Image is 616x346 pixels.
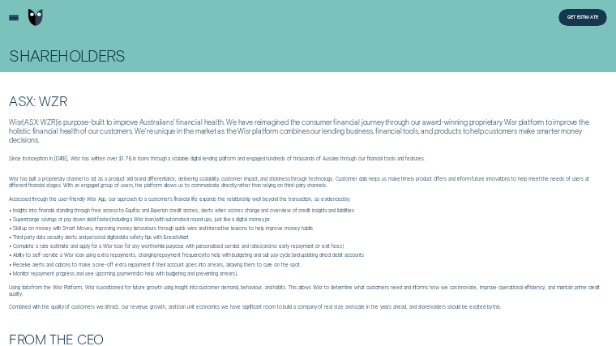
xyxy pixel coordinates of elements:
p: Skill up on money with Smart Moves, improving money behaviours through quick wins and interactive... [13,225,607,232]
span: ) [55,117,58,126]
span: ( [138,271,139,277]
span: ( [262,243,263,250]
span: ( [203,252,205,258]
p: Combined with the quality of customers we attract, our revenue growth, and loan unit economics we... [9,304,607,310]
button: Open Menu [5,9,22,26]
p: Complete a rate estimate and apply for a Wisr loan for any worthwhile purpose with personalised s... [13,243,607,250]
span: ) [291,252,293,258]
p: Since its inception in [DATE], Wisr has written over $1.7B in loans through a scalable digital le... [9,156,607,162]
p: Receive alerts and options to make a one-off extra repayment if their account goes into arrears, ... [13,262,607,268]
p: Using data from the Wisr Platform, Wisr is positioned for future growth using insight into custom... [9,284,607,297]
span: ) [235,271,237,277]
p: Insights into financial standing through free access to Equifax and Experian credit scores, alert... [13,207,607,214]
span: ( [22,117,24,126]
img: Wisr [28,9,43,26]
span: ( [110,216,112,223]
p: Supercharge savings or pay down debt faster including a Wisr loan with automated round-ups, just ... [13,216,607,223]
a: Get Estimate [558,9,607,26]
p: Third-party data security alerts and personal digital data safety tips with BreachAlert [13,234,607,241]
h1: Shareholders [9,48,607,63]
p: Ability to self-service a Wisr loan using extra repayments, changing repayment frequency to help ... [13,252,607,258]
p: Accessed through the user-friendly Wisr App, our approach to a customer's financial life expands ... [9,196,607,203]
span: ) [154,216,156,223]
p: Wisr has built a proprietary channel to act as a product and brand differentiator, delivering sca... [9,169,607,189]
h2: ASX: WZR [9,94,66,118]
p: Monitor repayment progress and see upcoming payments to help with budgeting and preventing arrears . [13,271,607,277]
span: ) [342,243,344,250]
p: Wisr ASX: WZR is purpose-built to improve Australians' financial health. We have reimagined the c... [9,117,607,144]
div: Shareholders [9,48,125,63]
